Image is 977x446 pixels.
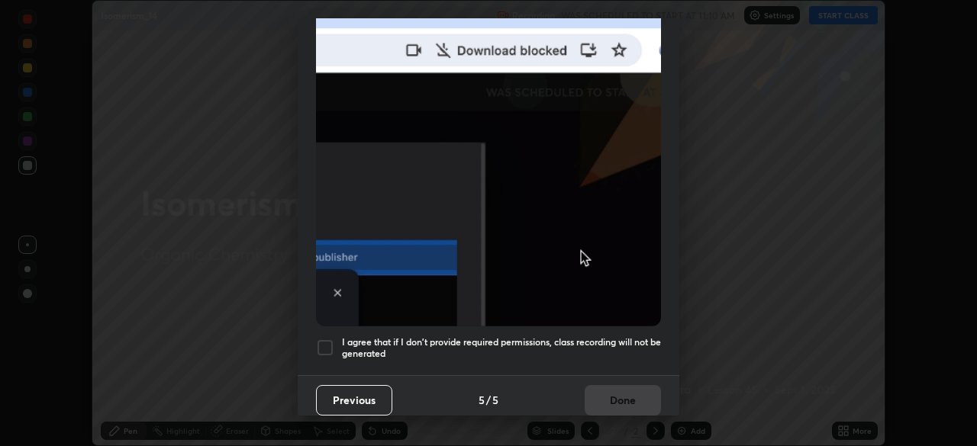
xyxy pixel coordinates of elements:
[479,392,485,408] h4: 5
[342,336,661,360] h5: I agree that if I don't provide required permissions, class recording will not be generated
[316,385,392,416] button: Previous
[486,392,491,408] h4: /
[492,392,498,408] h4: 5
